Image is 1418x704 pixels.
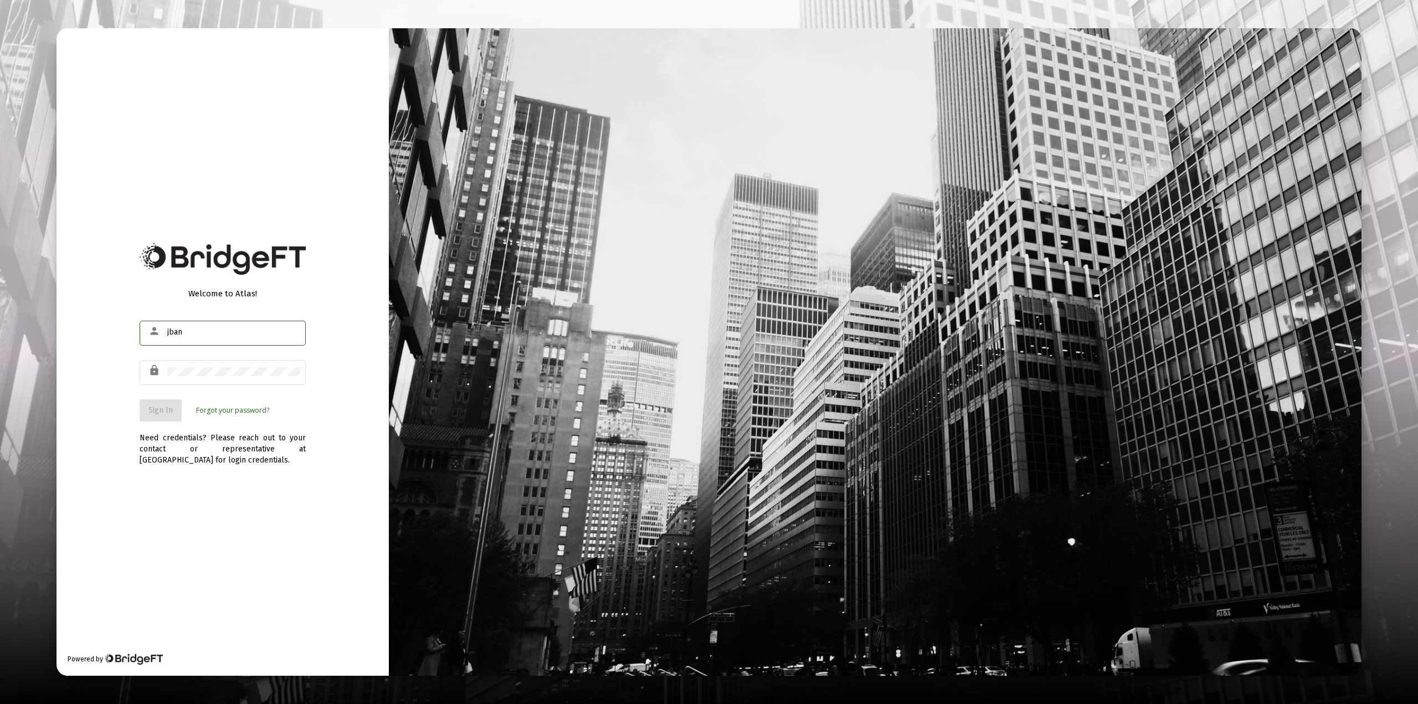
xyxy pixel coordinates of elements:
img: Bridge Financial Technology Logo [140,243,306,275]
img: Bridge Financial Technology Logo [104,654,162,665]
img: npw-badge-icon-locked.svg [287,328,296,337]
div: Need credentials? Please reach out to your contact or representative at [GEOGRAPHIC_DATA] for log... [140,422,306,466]
div: Welcome to Atlas! [140,288,306,299]
mat-icon: lock [148,364,162,377]
img: npw-badge-icon-locked.svg [287,368,296,377]
span: Sign In [148,405,173,415]
button: Sign In [140,399,182,422]
a: Forgot your password? [196,405,269,416]
mat-icon: person [148,325,162,338]
input: Email or Username [167,328,300,337]
div: Powered by [68,654,162,665]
